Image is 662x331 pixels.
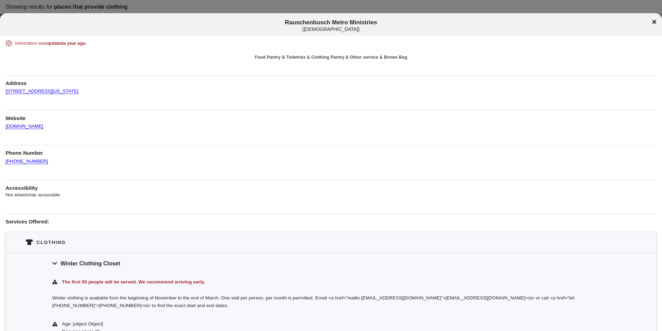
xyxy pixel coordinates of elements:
[15,40,647,46] div: Information was
[62,320,610,328] div: Age: [object Object]
[6,214,656,226] h1: Services Offered:
[6,54,656,60] div: Food Pantry & Toiletries & Clothing Pantry & Other service & Brown Bag
[6,253,656,274] div: Winter Clothing Closet
[6,75,656,87] h1: Address
[56,19,606,32] span: Rauschenbusch Metro Ministries
[46,41,87,46] span: updated a year ago .
[6,145,656,157] h1: Phone Number
[6,110,656,122] h1: Website
[6,180,656,192] h1: Accessibility
[61,278,610,286] div: The first 50 people will be served. We recommend arriving early.
[6,290,656,316] div: Winter clothing is available from the beginning of November to the end of March. One visit per pe...
[6,82,78,94] a: [STREET_ADDRESS][US_STATE]
[37,239,66,246] div: Clothing
[6,117,43,129] a: [DOMAIN_NAME]
[6,152,48,164] a: [PHONE_NUMBER]
[56,26,606,32] div: ( [DEMOGRAPHIC_DATA] )
[6,192,656,198] p: Not wheelchair accessible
